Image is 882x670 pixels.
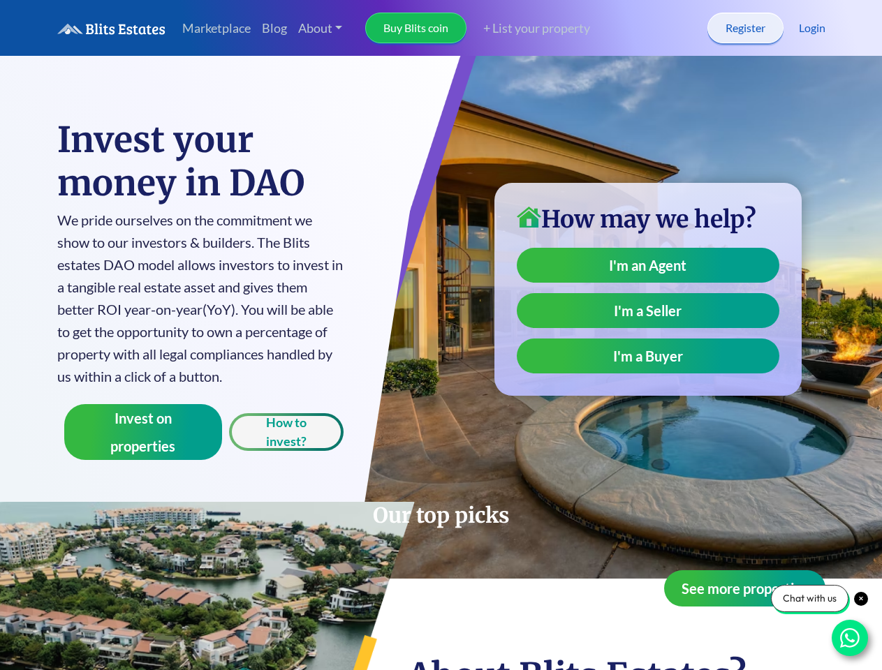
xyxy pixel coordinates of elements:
a: Blog [256,13,293,43]
img: home-icon [517,207,541,228]
p: We pride ourselves on the commitment we show to our investors & builders. The Blits estates DAO m... [57,209,344,387]
a: Login [799,20,825,36]
div: Chat with us [771,585,848,612]
a: About [293,13,348,43]
h1: Invest your money in DAO [57,119,344,205]
a: Marketplace [177,13,256,43]
a: Register [707,13,784,43]
img: logo.6a08bd47fd1234313fe35534c588d03a.svg [57,23,166,35]
a: I'm an Agent [517,248,779,283]
a: + List your property [466,19,590,38]
h2: Our top picks [57,502,825,528]
button: Invest on properties [64,404,223,460]
a: Buy Blits coin [365,13,466,43]
a: I'm a Buyer [517,338,779,373]
button: See more properties [664,570,825,606]
h3: How may we help? [517,205,779,234]
a: I'm a Seller [517,293,779,328]
button: How to invest? [229,413,344,451]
